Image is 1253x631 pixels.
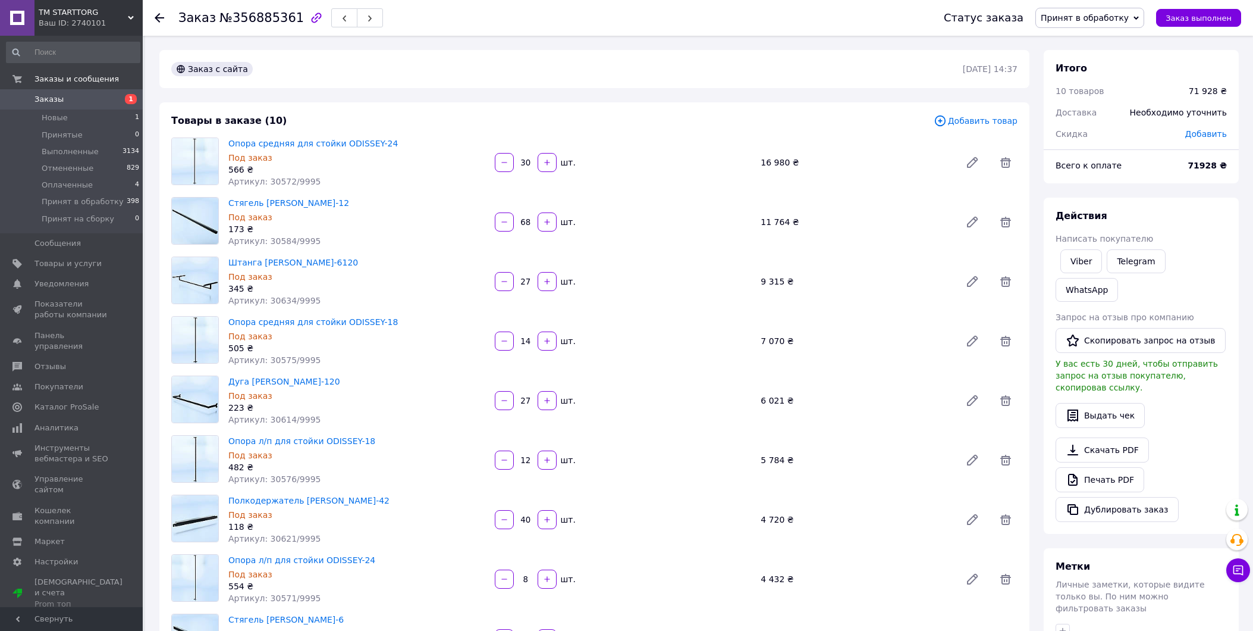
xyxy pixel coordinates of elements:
span: Заказ выполнен [1166,14,1232,23]
span: Под заказ [228,451,272,460]
span: Отмененные [42,163,93,174]
div: 6 021 ₴ [756,392,956,409]
span: Аналитика [34,423,78,433]
a: Редактировать [960,151,984,174]
span: Товары в заказе (10) [171,115,287,126]
div: 71 928 ₴ [1189,85,1227,97]
a: Редактировать [960,567,984,591]
span: Заказ [178,11,216,25]
span: Под заказ [228,332,272,341]
span: Артикул: 30621/9995 [228,534,321,543]
span: Удалить [994,508,1018,532]
div: шт. [558,454,577,466]
span: Под заказ [228,153,272,163]
div: Вернуться назад [155,12,164,24]
div: 16 980 ₴ [756,154,956,171]
div: 118 ₴ [228,521,485,533]
span: Артикул: 30634/9995 [228,296,321,305]
span: Инструменты вебмастера и SEO [34,443,110,464]
span: 3134 [123,146,139,157]
div: 482 ₴ [228,461,485,473]
div: Необходимо уточнить [1123,99,1234,126]
span: Под заказ [228,272,272,282]
span: Скидка [1056,129,1088,139]
div: Prom топ [34,599,123,610]
input: Поиск [6,42,140,63]
a: Редактировать [960,329,984,353]
b: 71928 ₴ [1188,161,1227,170]
div: шт. [558,216,577,228]
img: Опора л/п для стойки ODISSEY-24 [172,555,218,601]
a: Опора л/п для стойки ODISSEY-18 [228,436,375,446]
span: Артикул: 30571/9995 [228,593,321,603]
a: Печать PDF [1056,467,1144,492]
span: Принятые [42,130,83,140]
span: [DEMOGRAPHIC_DATA] и счета [34,577,123,610]
span: ТМ STARTTORG [39,7,128,18]
span: 1 [125,94,137,104]
a: Редактировать [960,210,984,234]
span: Принят в обработку [1041,13,1129,23]
div: 223 ₴ [228,402,485,414]
img: Стягель PENELOPE ODISSEY-12 [172,198,218,244]
a: Опора средняя для стойки ODISSEY-24 [228,139,398,148]
span: Кошелек компании [34,505,110,527]
span: Уведомления [34,279,89,289]
a: Viber [1060,249,1102,273]
span: Панель управления [34,330,110,352]
span: Удалить [994,270,1018,293]
div: 5 784 ₴ [756,452,956,468]
div: 173 ₴ [228,223,485,235]
div: 505 ₴ [228,342,485,354]
span: Оплаченные [42,180,93,190]
span: Доставка [1056,108,1097,117]
a: Стягель [PERSON_NAME]-6 [228,615,344,624]
span: Артикул: 30614/9995 [228,415,321,424]
span: Заказы [34,94,64,105]
span: Под заказ [228,510,272,520]
a: Полкодержатель [PERSON_NAME]-42 [228,496,390,505]
span: Товары и услуги [34,258,102,269]
span: Отзывы [34,361,66,372]
img: Полкодержатель PENELOPE ODISSEY-42 [172,495,218,542]
span: 1 [135,113,139,123]
div: 345 ₴ [228,283,485,295]
div: шт. [558,395,577,407]
span: Действия [1056,210,1107,221]
span: Принят на сборку [42,214,114,224]
span: Принят в обработку [42,196,124,207]
span: Итого [1056,63,1087,74]
div: Заказ с сайта [171,62,253,76]
a: Скачать PDF [1056,438,1149,463]
span: 829 [127,163,139,174]
span: Новые [42,113,68,123]
span: 0 [135,214,139,224]
div: Ваш ID: 2740101 [39,18,143,29]
img: Штанга PENELOPE ODISSEY-6120 [172,257,218,304]
span: Настройки [34,557,78,567]
span: Под заказ [228,213,272,222]
span: Удалить [994,151,1018,174]
a: Редактировать [960,448,984,472]
span: Личные заметки, которые видите только вы. По ним можно фильтровать заказы [1056,580,1205,613]
img: Дуга PENELOPE ODISSEY-120 [172,376,218,423]
span: Управление сайтом [34,474,110,495]
a: Опора средняя для стойки ODISSEY-18 [228,317,398,327]
div: Статус заказа [944,12,1023,24]
span: 0 [135,130,139,140]
a: Редактировать [960,508,984,532]
a: Стягель [PERSON_NAME]-12 [228,198,349,208]
span: Удалить [994,448,1018,472]
div: 7 070 ₴ [756,333,956,349]
span: Заказы и сообщения [34,74,119,85]
button: Заказ выполнен [1156,9,1241,27]
span: Покупатели [34,382,83,392]
a: Штанга [PERSON_NAME]-6120 [228,258,358,267]
span: 398 [127,196,139,207]
div: 9 315 ₴ [756,273,956,290]
button: Выдать чек [1056,403,1145,428]
a: Редактировать [960,270,984,293]
span: Показатели работы компании [34,299,110,320]
div: 554 ₴ [228,580,485,592]
a: Редактировать [960,389,984,413]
